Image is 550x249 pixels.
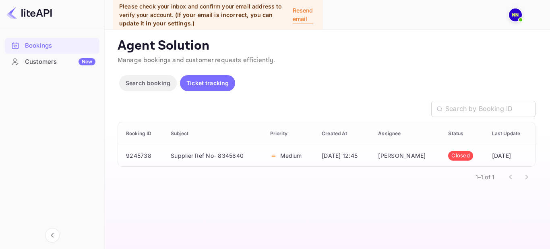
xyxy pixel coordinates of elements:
span: Closed [448,152,473,160]
p: Medium [280,151,302,160]
th: Last Update [486,122,535,145]
a: Bookings [5,38,99,53]
td: Supplier Ref No- 8345840 [164,145,264,166]
div: CustomersNew [5,54,99,70]
th: Created At [315,122,372,145]
img: LiteAPI logo [6,6,52,19]
p: 1–1 of 1 [476,173,494,181]
th: Priority [264,122,315,145]
th: Status [442,122,485,145]
input: Search by Booking ID [445,101,536,117]
p: Ticket tracking [186,79,229,87]
td: [DATE] 12:45 [315,145,372,166]
a: CustomersNew [5,54,99,69]
span: Please check your inbox and confirm your email address to verify your account. [119,3,282,18]
div: Bookings [25,41,95,50]
div: Bookings [5,38,99,54]
div: New [79,58,95,65]
button: Collapse navigation [45,228,60,243]
span: Manage bookings and customer requests efficiently. [118,56,275,65]
div: Customers [25,57,95,67]
p: Agent Solution [118,38,536,54]
td: [PERSON_NAME] [372,145,442,166]
th: Assignee [372,122,442,145]
p: Resend email [293,6,313,23]
img: N/A N/A [509,8,522,21]
td: [DATE] [486,145,535,166]
span: (If your email is incorrect, you can update it in your settings.) [119,11,273,27]
th: Subject [164,122,264,145]
p: Search booking [126,79,170,87]
th: Booking ID [118,122,164,145]
td: 9245738 [118,145,164,166]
